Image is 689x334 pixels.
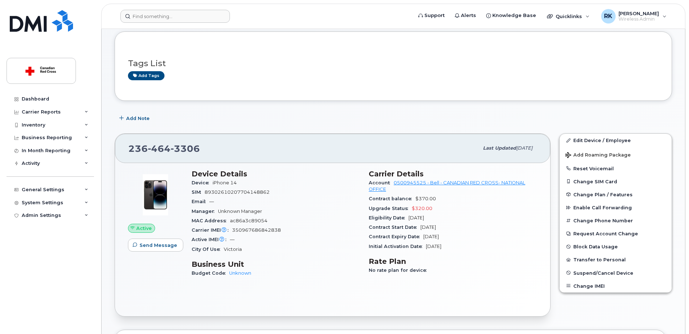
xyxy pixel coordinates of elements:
[126,115,150,122] span: Add Note
[560,214,672,227] button: Change Phone Number
[128,71,164,80] a: Add tags
[619,16,659,22] span: Wireless Admin
[573,192,633,197] span: Change Plan / Features
[120,10,230,23] input: Find something...
[192,270,229,276] span: Budget Code
[420,224,436,230] span: [DATE]
[136,225,152,232] span: Active
[148,143,171,154] span: 464
[461,12,476,19] span: Alerts
[192,189,205,195] span: SIM
[369,170,537,178] h3: Carrier Details
[213,180,237,185] span: iPhone 14
[556,13,582,19] span: Quicklinks
[369,180,525,192] a: 0500945525 - Bell - CANADIAN RED CROSS- NATIONAL OFFICE
[560,175,672,188] button: Change SIM Card
[369,215,408,220] span: Eligibility Date
[192,247,224,252] span: City Of Use
[423,234,439,239] span: [DATE]
[560,253,672,266] button: Transfer to Personal
[573,205,632,210] span: Enable Call Forwarding
[230,218,268,223] span: ac86a3c89054
[209,199,214,204] span: —
[560,162,672,175] button: Reset Voicemail
[565,152,631,159] span: Add Roaming Package
[218,209,262,214] span: Unknown Manager
[369,180,394,185] span: Account
[542,9,595,23] div: Quicklinks
[369,267,430,273] span: No rate plan for device
[192,170,360,178] h3: Device Details
[560,134,672,147] a: Edit Device / Employee
[171,143,200,154] span: 3306
[412,206,432,211] span: $320.00
[408,215,424,220] span: [DATE]
[415,196,436,201] span: $370.00
[224,247,242,252] span: Victoria
[492,12,536,19] span: Knowledge Base
[230,237,235,242] span: —
[560,201,672,214] button: Enable Call Forwarding
[369,224,420,230] span: Contract Start Date
[560,147,672,162] button: Add Roaming Package
[369,244,426,249] span: Initial Activation Date
[369,196,415,201] span: Contract balance
[516,145,532,151] span: [DATE]
[232,227,281,233] span: 350967686842838
[426,244,441,249] span: [DATE]
[192,237,230,242] span: Active IMEI
[140,242,177,249] span: Send Message
[229,270,251,276] a: Unknown
[560,266,672,279] button: Suspend/Cancel Device
[483,145,516,151] span: Last updated
[560,227,672,240] button: Request Account Change
[115,112,156,125] button: Add Note
[128,143,200,154] span: 236
[134,173,177,217] img: image20231002-3703462-njx0qo.jpeg
[192,218,230,223] span: MAC Address
[128,239,183,252] button: Send Message
[560,240,672,253] button: Block Data Usage
[424,12,445,19] span: Support
[192,227,232,233] span: Carrier IMEI
[604,12,612,21] span: RK
[450,8,481,23] a: Alerts
[413,8,450,23] a: Support
[369,234,423,239] span: Contract Expiry Date
[192,260,360,269] h3: Business Unit
[192,199,209,204] span: Email
[192,180,213,185] span: Device
[481,8,541,23] a: Knowledge Base
[192,209,218,214] span: Manager
[560,188,672,201] button: Change Plan / Features
[596,9,672,23] div: Reza Khorrami
[128,59,659,68] h3: Tags List
[619,10,659,16] span: [PERSON_NAME]
[205,189,270,195] span: 89302610207704148862
[369,257,537,266] h3: Rate Plan
[560,279,672,292] button: Change IMEI
[369,206,412,211] span: Upgrade Status
[573,270,633,275] span: Suspend/Cancel Device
